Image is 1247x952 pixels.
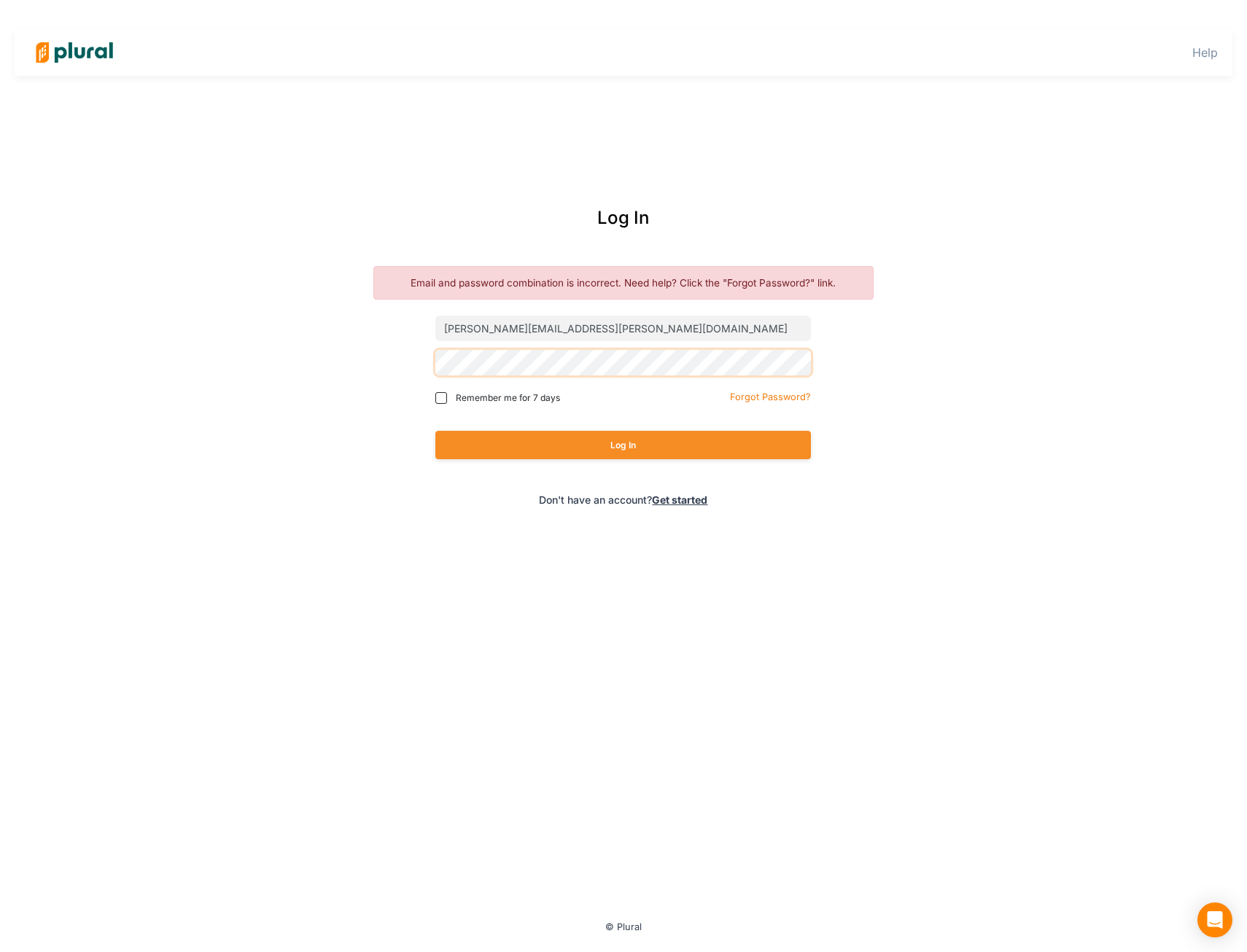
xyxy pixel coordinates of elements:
small: Forgot Password? [730,391,811,402]
input: Remember me for 7 days [435,392,447,404]
div: Don't have an account? [373,492,874,507]
a: Help [1192,45,1218,60]
span: Remember me for 7 days [456,391,560,405]
a: Get started [652,493,707,506]
a: Forgot Password? [730,389,811,403]
div: Open Intercom Messenger [1197,902,1232,937]
p: Email and password combination is incorrect. Need help? Click the "Forgot Password?" link. [373,266,874,300]
img: Logo for Plural [23,27,125,78]
button: Log In [435,431,811,459]
small: © Plural [605,921,642,932]
div: Log In [373,205,874,231]
input: Email address [435,316,811,341]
